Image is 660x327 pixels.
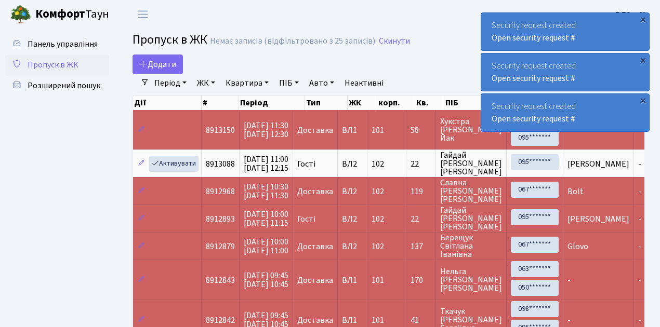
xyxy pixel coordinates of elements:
b: ВЛ2 -. К. [615,9,648,20]
span: Доставка [297,187,333,196]
span: Славна [PERSON_NAME] [PERSON_NAME] [440,179,502,203]
a: Розширений пошук [5,75,109,96]
span: ВЛ2 [342,160,363,168]
img: logo.png [10,4,31,25]
a: Open security request # [492,32,575,44]
span: 101 [372,275,384,286]
span: ВЛ2 [342,242,363,251]
button: Переключити навігацію [130,6,156,23]
span: [DATE] 09:45 [DATE] 10:45 [244,270,288,290]
span: [DATE] 11:30 [DATE] 12:30 [244,120,288,140]
span: Glovo [567,241,588,252]
th: Період [239,96,305,110]
span: [PERSON_NAME] [567,158,629,170]
span: Bolt [567,186,584,197]
span: 8912843 [206,275,235,286]
span: 102 [372,186,384,197]
span: 102 [372,213,384,225]
span: 119 [411,187,431,196]
a: Панель управління [5,34,109,55]
a: Скинути [379,36,410,46]
span: ВЛ2 [342,215,363,223]
div: × [638,95,648,105]
a: Open security request # [492,113,575,125]
span: 8913150 [206,125,235,136]
span: 8912968 [206,186,235,197]
span: Пропуск в ЖК [133,31,207,49]
span: - [638,158,641,170]
th: Тип [305,96,348,110]
span: 170 [411,276,431,284]
a: Open security request # [492,73,575,84]
span: 8913088 [206,158,235,170]
span: 8912879 [206,241,235,252]
th: ЖК [348,96,377,110]
a: ЖК [193,74,219,92]
a: Квартира [221,74,273,92]
span: ВЛ1 [342,316,363,324]
span: 41 [411,316,431,324]
span: - [638,186,641,197]
a: Додати [133,55,183,74]
a: ВЛ2 -. К. [615,8,648,21]
span: [DATE] 10:30 [DATE] 11:30 [244,181,288,201]
div: Security request created [481,94,649,131]
th: Кв. [415,96,444,110]
span: - [638,241,641,252]
span: 102 [372,241,384,252]
span: 102 [372,158,384,170]
span: Доставка [297,242,333,251]
span: 101 [372,315,384,326]
th: корп. [377,96,415,110]
span: Додати [139,59,176,70]
div: Security request created [481,13,649,50]
span: 8912842 [206,315,235,326]
span: ВЛ2 [342,187,363,196]
a: Авто [305,74,338,92]
span: Доставка [297,276,333,284]
span: Таун [35,6,109,23]
div: Немає записів (відфільтровано з 25 записів). [210,36,377,46]
span: 58 [411,126,431,134]
span: 101 [372,125,384,136]
th: # [202,96,239,110]
span: ВЛ1 [342,276,363,284]
a: Неактивні [340,74,388,92]
span: - [638,213,641,225]
span: [DATE] 10:00 [DATE] 11:15 [244,209,288,229]
span: Гайдай [PERSON_NAME] [PERSON_NAME] [440,206,502,231]
a: Активувати [149,156,199,172]
span: Доставка [297,126,333,134]
span: [DATE] 10:00 [DATE] 11:00 [244,236,288,256]
a: Період [150,74,191,92]
span: - [638,315,641,326]
span: [DATE] 11:00 [DATE] 12:15 [244,154,288,174]
div: × [638,14,648,24]
span: ВЛ1 [342,126,363,134]
span: Розширений пошук [28,80,100,91]
span: [PERSON_NAME] [567,213,629,225]
b: Комфорт [35,6,85,22]
span: Панель управління [28,38,98,50]
span: 22 [411,160,431,168]
span: - [567,315,571,326]
span: Хукстра [PERSON_NAME] Йак [440,117,502,142]
span: 22 [411,215,431,223]
a: Пропуск в ЖК [5,55,109,75]
span: - [567,275,571,286]
th: Дії [133,96,202,110]
span: Гості [297,160,315,168]
span: Гайдай [PERSON_NAME] [PERSON_NAME] [440,151,502,176]
span: Доставка [297,316,333,324]
div: × [638,55,648,65]
div: Security request created [481,53,649,91]
span: 137 [411,242,431,251]
span: 8912893 [206,213,235,225]
th: ПІБ [444,96,516,110]
span: Гості [297,215,315,223]
span: - [638,275,641,286]
span: Пропуск в ЖК [28,59,78,71]
span: Берещук Світлана Іванівна [440,234,502,258]
span: Нельга [PERSON_NAME] [PERSON_NAME] [440,267,502,292]
a: ПІБ [275,74,303,92]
